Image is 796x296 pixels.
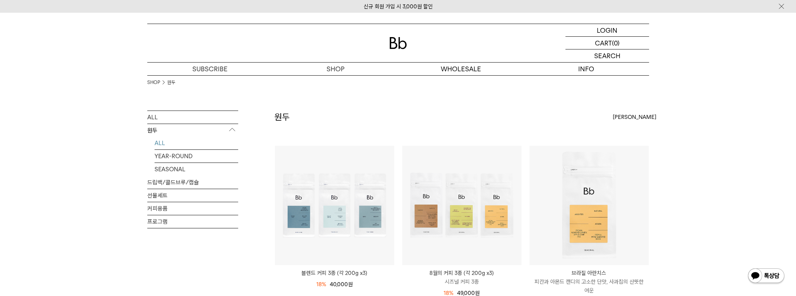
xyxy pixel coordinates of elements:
[147,176,238,189] a: 드립백/콜드브루/캡슐
[348,281,353,288] span: 원
[167,79,175,86] a: 원두
[275,269,394,277] a: 블렌드 커피 3종 (각 200g x3)
[155,137,238,149] a: ALL
[273,63,398,75] a: SHOP
[147,215,238,228] a: 프로그램
[594,49,620,62] p: SEARCH
[402,269,521,286] a: 8월의 커피 3종 (각 200g x3) 시즈널 커피 3종
[565,37,649,49] a: CART (0)
[597,24,617,36] p: LOGIN
[364,3,433,10] a: 신규 회원 가입 시 3,000원 할인
[147,189,238,202] a: 선물세트
[529,146,649,265] img: 브라질 아란치스
[275,111,290,123] h2: 원두
[613,113,656,121] span: [PERSON_NAME]
[155,150,238,163] a: YEAR-ROUND
[402,269,521,277] p: 8월의 커피 3종 (각 200g x3)
[147,111,238,124] a: ALL
[402,146,521,265] img: 8월의 커피 3종 (각 200g x3)
[747,268,785,285] img: 카카오톡 채널 1:1 채팅 버튼
[147,63,273,75] a: SUBSCRIBE
[316,280,326,289] div: 18%
[147,202,238,215] a: 커피용품
[330,281,353,288] span: 40,000
[398,63,524,75] p: WHOLESALE
[275,146,394,265] a: 블렌드 커피 3종 (각 200g x3)
[524,63,649,75] p: INFO
[389,37,407,49] img: 로고
[529,277,649,295] p: 피칸과 아몬드 캔디의 고소한 단맛, 사과칩의 산뜻한 여운
[565,24,649,37] a: LOGIN
[612,37,620,49] p: (0)
[402,277,521,286] p: 시즈널 커피 3종
[529,269,649,295] a: 브라질 아란치스 피칸과 아몬드 캔디의 고소한 단맛, 사과칩의 산뜻한 여운
[595,37,612,49] p: CART
[529,269,649,277] p: 브라질 아란치스
[147,79,160,86] a: SHOP
[147,124,238,137] p: 원두
[155,163,238,176] a: SEASONAL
